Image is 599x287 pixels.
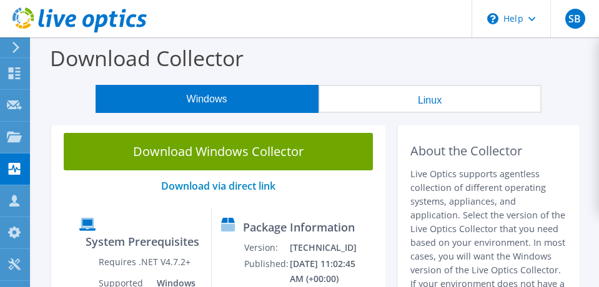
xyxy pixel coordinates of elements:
button: Windows [96,85,319,113]
td: Version: [244,240,289,256]
label: Package Information [243,221,355,233]
a: Download via direct link [161,179,275,193]
svg: \n [487,13,498,24]
td: [DATE] 11:02:45 AM (+00:00) [289,256,357,287]
td: Published: [244,256,289,287]
label: Download Collector [50,44,244,72]
td: [TECHNICAL_ID] [289,240,357,256]
h2: About the Collector [410,143,567,158]
span: SB [565,9,585,29]
label: System Prerequisites [86,235,199,248]
label: Requires .NET V4.7.2+ [99,256,191,268]
button: Linux [319,85,542,113]
a: Download Windows Collector [64,133,373,170]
